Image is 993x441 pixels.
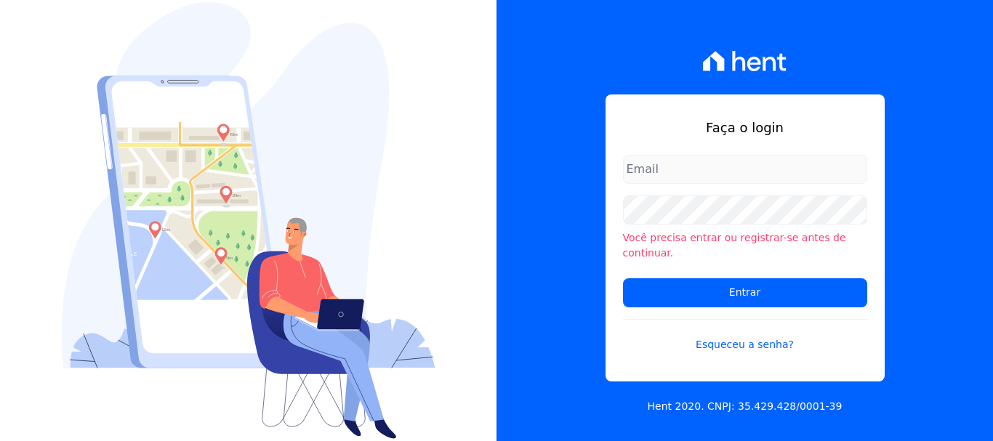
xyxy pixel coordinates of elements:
[623,118,867,137] h1: Faça o login
[623,319,867,352] a: Esqueceu a senha?
[62,2,435,439] img: Login
[623,278,867,307] input: Entrar
[648,399,843,414] p: Hent 2020. CNPJ: 35.429.428/0001-39
[623,230,867,261] li: Você precisa entrar ou registrar-se antes de continuar.
[623,155,867,184] input: Email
